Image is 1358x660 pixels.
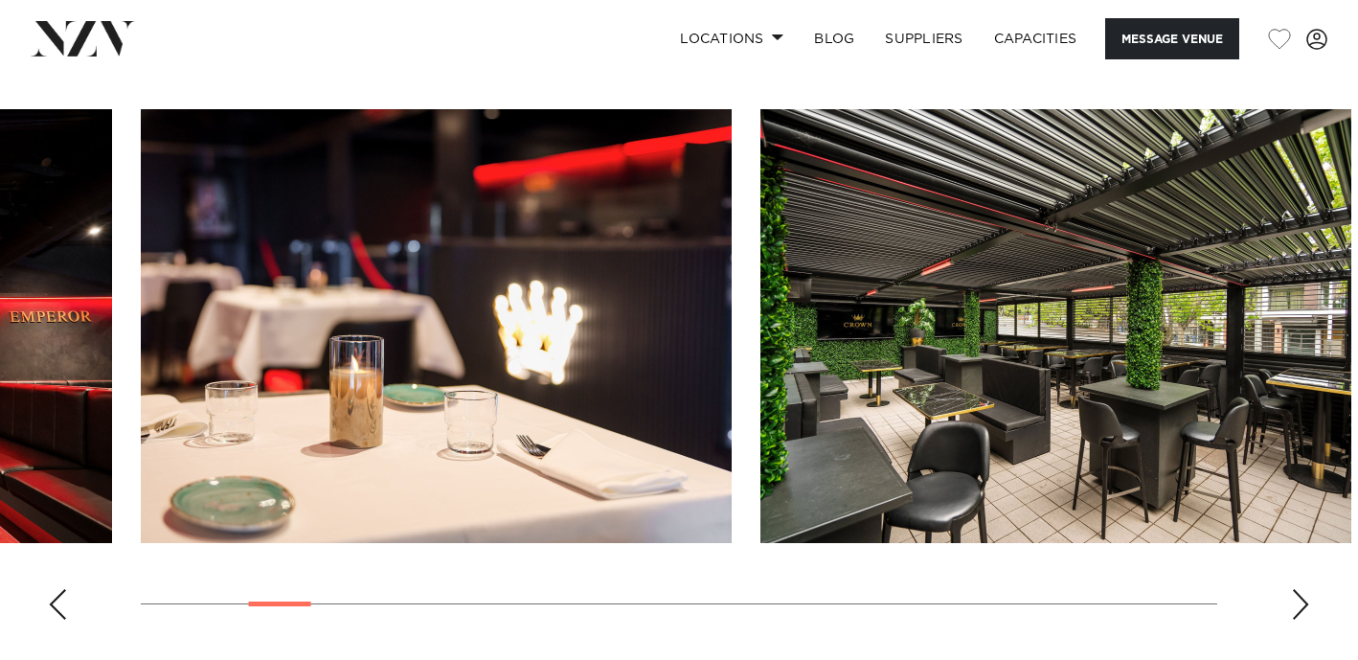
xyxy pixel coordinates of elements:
[1105,18,1239,59] button: Message Venue
[979,18,1093,59] a: Capacities
[31,21,135,56] img: nzv-logo.png
[665,18,799,59] a: Locations
[799,18,870,59] a: BLOG
[870,18,978,59] a: SUPPLIERS
[760,109,1351,543] swiper-slide: 5 / 30
[141,109,732,543] swiper-slide: 4 / 30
